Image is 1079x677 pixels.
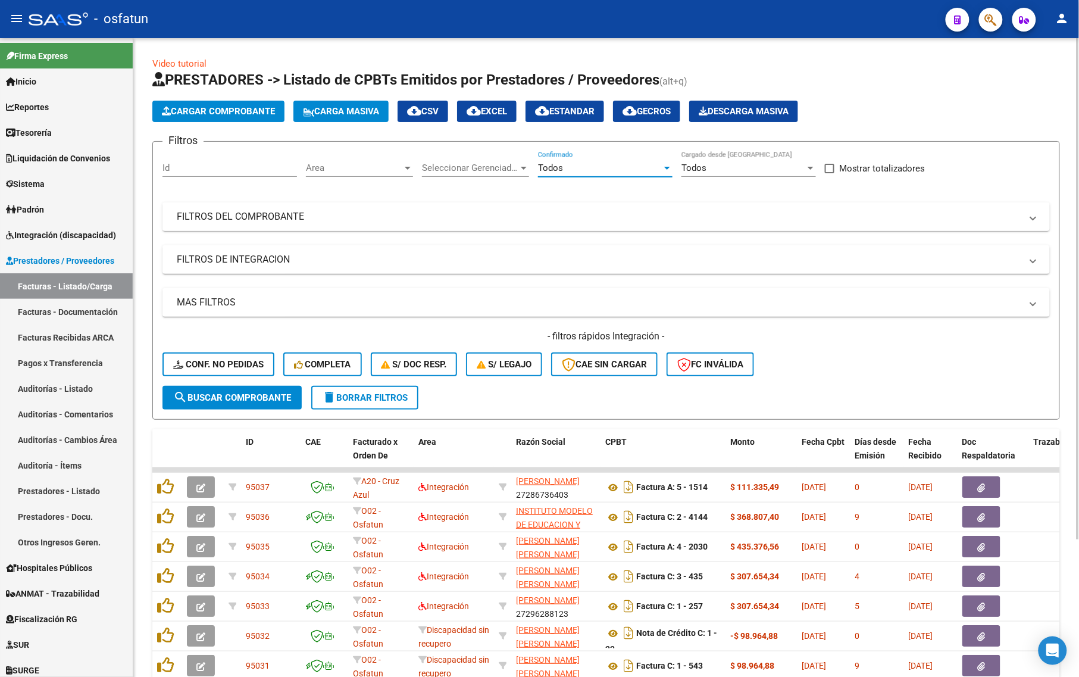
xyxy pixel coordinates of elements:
[909,661,933,670] span: [DATE]
[551,352,658,376] button: CAE SIN CARGAR
[855,437,897,460] span: Días desde Emisión
[6,613,77,626] span: Fiscalización RG
[526,101,604,122] button: Estandar
[246,437,254,447] span: ID
[535,104,549,118] mat-icon: cloud_download
[909,482,933,492] span: [DATE]
[516,595,580,605] span: [PERSON_NAME]
[322,392,408,403] span: Borrar Filtros
[241,429,301,482] datatable-header-cell: ID
[10,11,24,26] mat-icon: menu
[850,429,904,482] datatable-header-cell: Días desde Emisión
[855,512,860,522] span: 9
[162,330,1050,343] h4: - filtros rápidos Integración -
[418,625,489,648] span: Discapacidad sin recupero
[730,437,755,447] span: Monto
[177,253,1021,266] mat-panel-title: FILTROS DE INTEGRACION
[855,482,860,492] span: 0
[407,104,421,118] mat-icon: cloud_download
[636,483,708,492] strong: Factura A: 5 - 1514
[6,49,68,63] span: Firma Express
[667,352,754,376] button: FC Inválida
[516,623,596,648] div: 27380618988
[802,542,826,551] span: [DATE]
[516,566,580,589] span: [PERSON_NAME] [PERSON_NAME]
[306,163,402,173] span: Area
[152,71,659,88] span: PRESTADORES -> Listado de CPBTs Emitidos por Prestadores / Proveedores
[162,288,1050,317] mat-expansion-panel-header: MAS FILTROS
[730,601,779,611] strong: $ 307.654,34
[301,429,348,482] datatable-header-cell: CAE
[636,602,703,612] strong: Factura C: 1 - 257
[516,476,580,486] span: [PERSON_NAME]
[246,661,270,670] span: 95031
[516,625,580,648] span: [PERSON_NAME] [PERSON_NAME]
[152,58,207,69] a: Video tutorial
[246,572,270,581] span: 95034
[621,656,636,675] i: Descargar documento
[621,623,636,642] i: Descargar documento
[398,101,448,122] button: CSV
[418,512,469,522] span: Integración
[516,536,580,559] span: [PERSON_NAME] [PERSON_NAME]
[623,104,637,118] mat-icon: cloud_download
[909,542,933,551] span: [DATE]
[699,106,789,117] span: Descarga Masiva
[516,594,596,619] div: 27296288123
[802,631,826,641] span: [DATE]
[6,254,114,267] span: Prestadores / Proveedores
[802,482,826,492] span: [DATE]
[6,664,39,677] span: SURGE
[418,542,469,551] span: Integración
[636,542,708,552] strong: Factura A: 4 - 2030
[730,661,774,670] strong: $ 98.964,88
[909,601,933,611] span: [DATE]
[689,101,798,122] app-download-masive: Descarga masiva de comprobantes (adjuntos)
[730,572,779,581] strong: $ 307.654,34
[162,132,204,149] h3: Filtros
[802,572,826,581] span: [DATE]
[802,601,826,611] span: [DATE]
[516,534,596,559] div: 27184659234
[962,437,1016,460] span: Doc Respaldatoria
[516,564,596,589] div: 27315883933
[162,386,302,410] button: Buscar Comprobante
[381,359,447,370] span: S/ Doc Resp.
[730,512,779,522] strong: $ 368.807,40
[173,390,187,404] mat-icon: search
[303,106,379,117] span: Carga Masiva
[636,572,703,582] strong: Factura C: 3 - 435
[353,476,399,500] span: A20 - Cruz Azul
[353,566,383,603] span: O02 - Osfatun Propio
[681,163,706,173] span: Todos
[802,512,826,522] span: [DATE]
[162,202,1050,231] mat-expansion-panel-header: FILTROS DEL COMPROBANTE
[909,631,933,641] span: [DATE]
[605,629,717,654] strong: Nota de Crédito C: 1 - 33
[466,352,542,376] button: S/ legajo
[621,537,636,556] i: Descargar documento
[422,163,518,173] span: Seleccionar Gerenciador
[623,106,671,117] span: Gecros
[677,359,743,370] span: FC Inválida
[457,101,517,122] button: EXCEL
[839,161,925,176] span: Mostrar totalizadores
[348,429,414,482] datatable-header-cell: Facturado x Orden De
[283,352,362,376] button: Completa
[6,126,52,139] span: Tesorería
[418,601,469,611] span: Integración
[371,352,458,376] button: S/ Doc Resp.
[601,429,725,482] datatable-header-cell: CPBT
[173,392,291,403] span: Buscar Comprobante
[730,631,778,641] strong: -$ 98.964,88
[6,229,116,242] span: Integración (discapacidad)
[311,386,418,410] button: Borrar Filtros
[407,106,439,117] span: CSV
[621,478,636,497] i: Descargar documento
[516,437,565,447] span: Razón Social
[353,595,383,632] span: O02 - Osfatun Propio
[855,661,860,670] span: 9
[353,625,383,662] span: O02 - Osfatun Propio
[162,245,1050,274] mat-expansion-panel-header: FILTROS DE INTEGRACION
[855,572,860,581] span: 4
